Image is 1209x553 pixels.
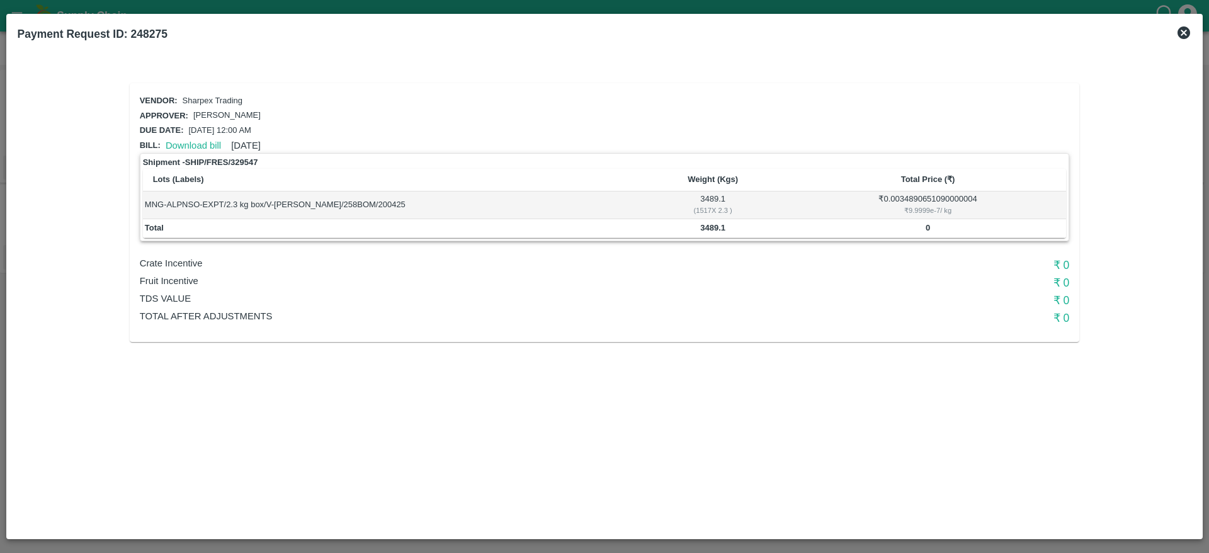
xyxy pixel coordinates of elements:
[18,28,167,40] b: Payment Request ID: 248275
[759,292,1069,309] h6: ₹ 0
[759,309,1069,327] h6: ₹ 0
[926,223,930,232] b: 0
[637,191,790,219] td: 3489.1
[188,125,251,137] p: [DATE] 12:00 AM
[143,191,637,219] td: MNG-ALPNSO-EXPT/2.3 kg box/V-[PERSON_NAME]/258BOM/200425
[688,174,738,184] b: Weight (Kgs)
[153,174,204,184] b: Lots (Labels)
[140,309,759,323] p: Total After adjustments
[140,256,759,270] p: Crate Incentive
[759,256,1069,274] h6: ₹ 0
[792,205,1064,216] div: ₹ 9.9999e-7 / kg
[145,223,164,232] b: Total
[143,156,258,169] strong: Shipment - SHIP/FRES/329547
[140,292,759,305] p: TDS VALUE
[231,140,261,151] span: [DATE]
[140,140,161,150] span: Bill:
[166,140,221,151] a: Download bill
[140,274,759,288] p: Fruit Incentive
[183,95,242,107] p: Sharpex Trading
[193,110,261,122] p: [PERSON_NAME]
[901,174,955,184] b: Total Price (₹)
[140,125,184,135] span: Due date:
[639,205,788,216] div: ( 1517 X 2.3 )
[140,111,188,120] span: Approver:
[140,96,178,105] span: Vendor:
[759,274,1069,292] h6: ₹ 0
[700,223,725,232] b: 3489.1
[790,191,1067,219] td: ₹ 0.0034890651090000004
